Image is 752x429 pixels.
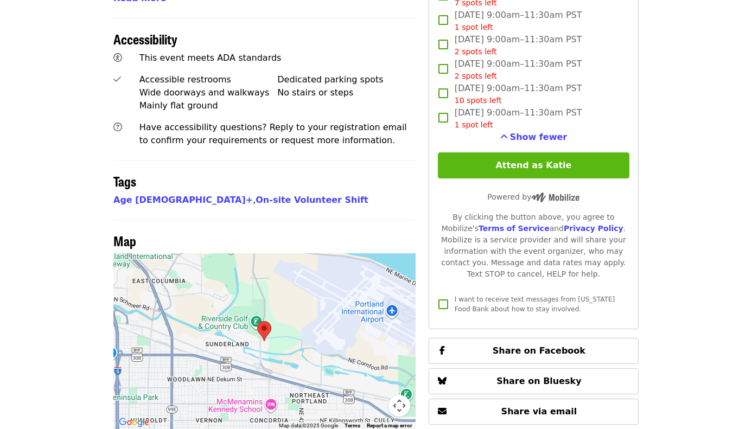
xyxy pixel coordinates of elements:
div: Wide doorways and walkways [139,86,278,99]
button: Attend as Katie [438,152,629,178]
a: Age [DEMOGRAPHIC_DATA]+ [113,195,253,205]
button: Map camera controls [388,395,410,417]
div: Accessible restrooms [139,73,278,86]
span: This event meets ADA standards [139,53,282,63]
button: See more timeslots [500,131,568,144]
span: Tags [113,171,136,190]
span: Share on Bluesky [496,376,582,386]
span: [DATE] 9:00am–11:30am PST [455,82,582,106]
a: Privacy Policy [564,224,623,233]
div: By clicking the button above, you agree to Mobilize's and . Mobilize is a service provider and wi... [438,212,629,280]
span: Share via email [501,406,577,417]
i: question-circle icon [113,122,122,132]
span: [DATE] 9:00am–11:30am PST [455,9,582,33]
span: Share on Facebook [493,345,585,356]
a: Terms (opens in new tab) [345,422,360,428]
span: Have accessibility questions? Reply to your registration email to confirm your requirements or re... [139,122,407,145]
span: , [113,195,256,205]
i: check icon [113,74,121,85]
a: On-site Volunteer Shift [256,195,368,205]
span: Show fewer [510,132,568,142]
span: I want to receive text messages from [US_STATE] Food Bank about how to stay involved. [455,296,615,313]
div: Mainly flat ground [139,99,278,112]
button: Share via email [429,399,639,425]
button: Share on Bluesky [429,368,639,394]
span: 1 spot left [455,23,493,31]
span: 2 spots left [455,47,497,56]
span: Accessibility [113,29,177,48]
span: 2 spots left [455,72,497,80]
span: 10 spots left [455,96,502,105]
a: Report a map error [367,422,412,428]
i: universal-access icon [113,53,122,63]
img: Powered by Mobilize [531,193,579,202]
span: [DATE] 9:00am–11:30am PST [455,33,582,57]
button: Share on Facebook [429,338,639,364]
span: [DATE] 9:00am–11:30am PST [455,106,582,131]
span: [DATE] 9:00am–11:30am PST [455,57,582,82]
span: Map data ©2025 Google [279,422,338,428]
span: Map [113,231,136,250]
span: 1 spot left [455,120,493,129]
div: No stairs or steps [277,86,416,99]
div: Dedicated parking spots [277,73,416,86]
a: Terms of Service [479,224,550,233]
span: Powered by [487,193,579,201]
